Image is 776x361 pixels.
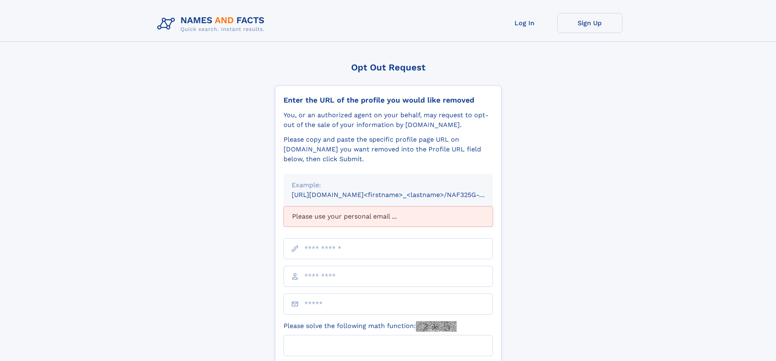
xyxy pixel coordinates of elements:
div: Please copy and paste the specific profile page URL on [DOMAIN_NAME] you want removed into the Pr... [284,135,493,164]
div: Opt Out Request [275,62,501,72]
a: Log In [492,13,557,33]
div: Enter the URL of the profile you would like removed [284,96,493,105]
small: [URL][DOMAIN_NAME]<firstname>_<lastname>/NAF325G-xxxxxxxx [292,191,508,199]
div: Example: [292,180,485,190]
div: You, or an authorized agent on your behalf, may request to opt-out of the sale of your informatio... [284,110,493,130]
div: Please use your personal email ... [284,206,493,227]
img: Logo Names and Facts [154,13,271,35]
a: Sign Up [557,13,622,33]
label: Please solve the following math function: [284,321,457,332]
